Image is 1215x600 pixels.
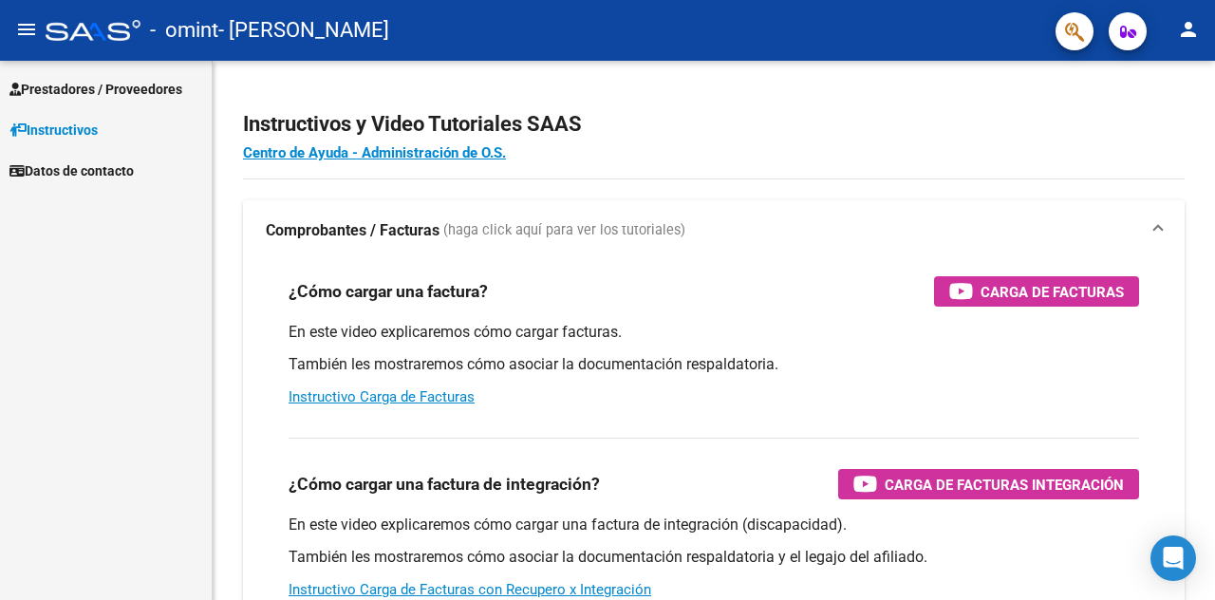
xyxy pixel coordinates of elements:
a: Instructivo Carga de Facturas [289,388,475,405]
span: - [PERSON_NAME] [218,9,389,51]
mat-expansion-panel-header: Comprobantes / Facturas (haga click aquí para ver los tutoriales) [243,200,1185,261]
span: Instructivos [9,120,98,141]
a: Centro de Ayuda - Administración de O.S. [243,144,506,161]
button: Carga de Facturas Integración [838,469,1139,499]
div: Open Intercom Messenger [1150,535,1196,581]
h3: ¿Cómo cargar una factura de integración? [289,471,600,497]
p: En este video explicaremos cómo cargar una factura de integración (discapacidad). [289,515,1139,535]
h2: Instructivos y Video Tutoriales SAAS [243,106,1185,142]
span: Datos de contacto [9,160,134,181]
p: En este video explicaremos cómo cargar facturas. [289,322,1139,343]
strong: Comprobantes / Facturas [266,220,439,241]
h3: ¿Cómo cargar una factura? [289,278,488,305]
span: (haga click aquí para ver los tutoriales) [443,220,685,241]
span: Carga de Facturas [981,280,1124,304]
span: Carga de Facturas Integración [885,473,1124,497]
p: También les mostraremos cómo asociar la documentación respaldatoria. [289,354,1139,375]
span: Prestadores / Proveedores [9,79,182,100]
span: - omint [150,9,218,51]
mat-icon: person [1177,18,1200,41]
p: También les mostraremos cómo asociar la documentación respaldatoria y el legajo del afiliado. [289,547,1139,568]
button: Carga de Facturas [934,276,1139,307]
mat-icon: menu [15,18,38,41]
a: Instructivo Carga de Facturas con Recupero x Integración [289,581,651,598]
